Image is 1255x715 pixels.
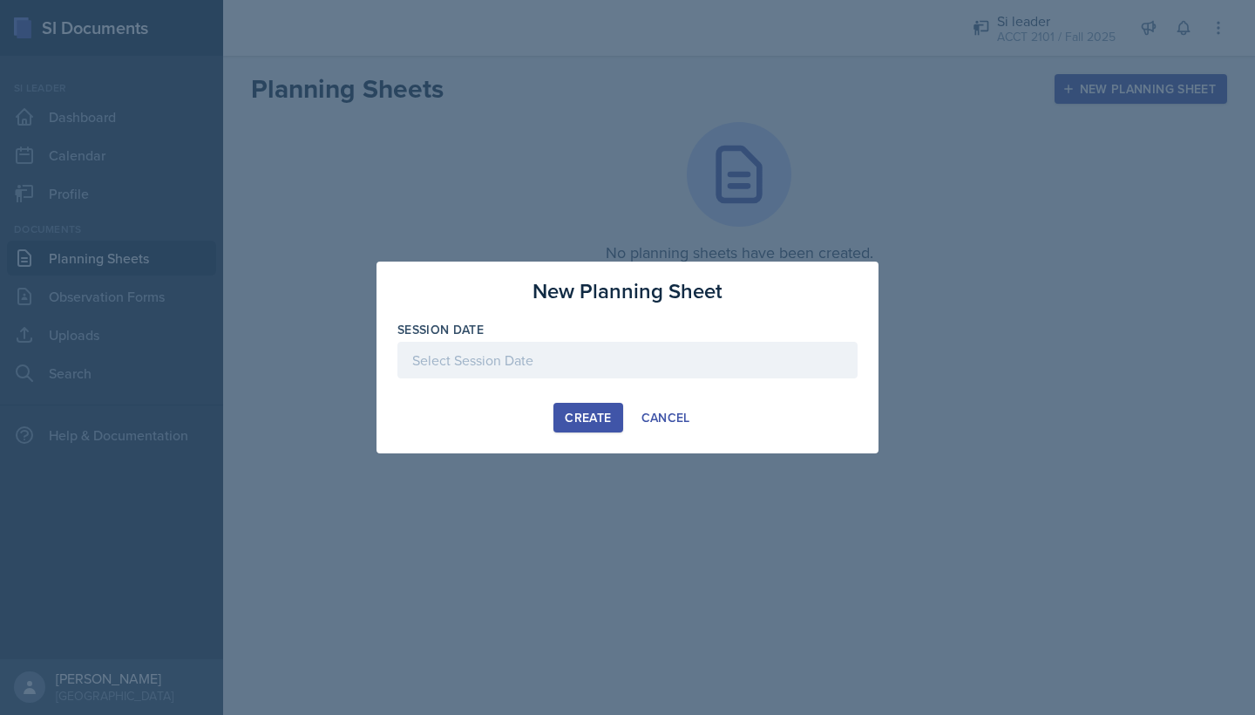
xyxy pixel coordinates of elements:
[533,276,722,307] h3: New Planning Sheet
[641,411,690,425] div: Cancel
[630,403,702,432] button: Cancel
[553,403,622,432] button: Create
[565,411,611,425] div: Create
[397,321,484,338] label: Session Date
